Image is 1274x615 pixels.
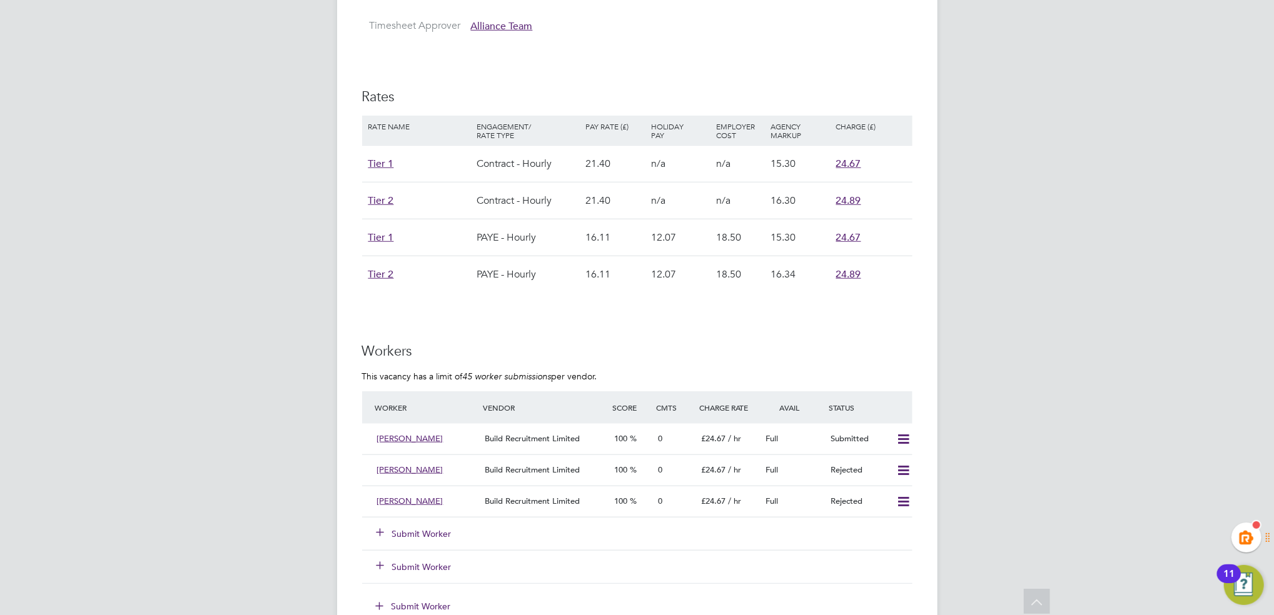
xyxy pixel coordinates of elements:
span: 16.30 [771,194,796,207]
div: Engagement/ Rate Type [474,116,583,146]
span: [PERSON_NAME] [377,496,443,506]
span: Alliance Team [471,20,533,32]
span: 24.67 [836,157,861,170]
button: Submit Worker [377,527,452,540]
span: Build Recruitment Limited [485,464,580,475]
span: [PERSON_NAME] [377,464,443,475]
div: PAYE - Hourly [474,256,583,292]
div: Charge (£) [833,116,909,137]
div: Holiday Pay [648,116,713,146]
span: n/a [716,194,731,207]
span: Tier 2 [368,268,394,281]
div: 11 [1223,574,1235,590]
div: Rejected [826,460,891,481]
span: Full [766,496,779,506]
div: Contract - Hourly [474,182,583,219]
div: Rejected [826,491,891,512]
span: Build Recruitment Limited [485,496,580,506]
span: 18.50 [716,268,741,281]
div: 16.11 [583,256,648,292]
div: Charge Rate [696,396,761,419]
div: Submitted [826,429,891,449]
span: 0 [658,433,662,444]
span: n/a [651,194,665,207]
div: Employer Cost [713,116,767,146]
span: £24.67 [701,433,725,444]
h3: Rates [362,88,913,106]
div: Worker [372,396,480,419]
div: Vendor [480,396,609,419]
span: 24.67 [836,231,861,244]
div: Status [826,396,912,419]
span: £24.67 [701,464,725,475]
span: Tier 1 [368,157,394,170]
span: / hr [728,433,741,444]
div: Score [610,396,653,419]
span: 24.89 [836,194,861,207]
p: This vacancy has a limit of per vendor. [362,371,913,382]
div: 16.11 [583,219,648,256]
span: Tier 2 [368,194,394,207]
span: 12.07 [651,268,676,281]
span: 15.30 [771,157,796,170]
span: / hr [728,496,741,506]
span: 15.30 [771,231,796,244]
span: 12.07 [651,231,676,244]
span: n/a [651,157,665,170]
span: 100 [615,433,628,444]
em: 45 worker submissions [463,371,552,382]
span: 24.89 [836,268,861,281]
span: 0 [658,496,662,506]
span: Full [766,433,779,444]
div: Contract - Hourly [474,146,583,182]
span: 18.50 [716,231,741,244]
div: PAYE - Hourly [474,219,583,256]
span: / hr [728,464,741,475]
div: Rate Name [365,116,474,137]
div: 21.40 [583,146,648,182]
button: Submit Worker [377,561,452,573]
label: Timesheet Approver [362,19,461,32]
button: Open Resource Center, 11 new notifications [1224,565,1264,605]
span: Build Recruitment Limited [485,433,580,444]
span: Tier 1 [368,231,394,244]
div: Agency Markup [767,116,832,146]
span: 16.34 [771,268,796,281]
div: 21.40 [583,182,648,219]
h3: Workers [362,342,913,361]
span: 100 [615,464,628,475]
div: Avail [761,396,826,419]
span: 0 [658,464,662,475]
span: £24.67 [701,496,725,506]
span: n/a [716,157,731,170]
span: [PERSON_NAME] [377,433,443,444]
span: 100 [615,496,628,506]
div: Pay Rate (£) [583,116,648,137]
span: Full [766,464,779,475]
div: Cmts [653,396,696,419]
